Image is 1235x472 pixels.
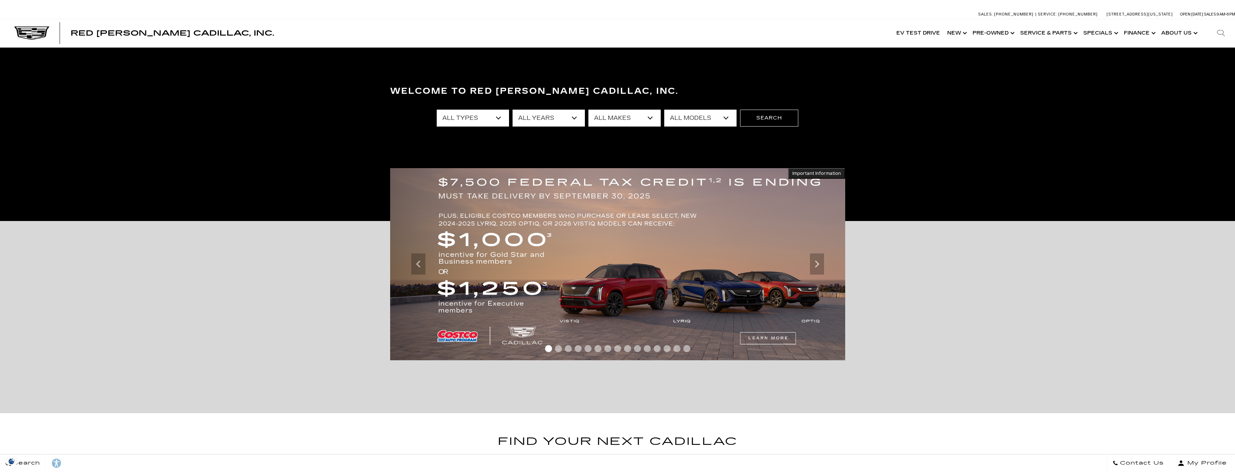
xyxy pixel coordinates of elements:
[14,26,49,40] img: Cadillac Dark Logo with Cadillac White Text
[513,110,585,127] select: Filter by year
[1118,458,1164,468] span: Contact Us
[978,12,1035,16] a: Sales: [PHONE_NUMBER]
[1035,12,1100,16] a: Service: [PHONE_NUMBER]
[944,19,969,47] a: New
[585,345,592,352] span: Go to slide 5
[1080,19,1120,47] a: Specials
[1158,19,1200,47] a: About Us
[71,30,274,37] a: Red [PERSON_NAME] Cadillac, Inc.
[634,345,641,352] span: Go to slide 10
[555,345,562,352] span: Go to slide 2
[71,29,274,37] span: Red [PERSON_NAME] Cadillac, Inc.
[614,345,621,352] span: Go to slide 8
[545,345,552,352] span: Go to slide 1
[1180,12,1203,17] span: Open [DATE]
[1120,19,1158,47] a: Finance
[1058,12,1098,17] span: [PHONE_NUMBER]
[644,345,651,352] span: Go to slide 11
[1169,454,1235,472] button: Open user profile menu
[1217,12,1235,17] span: 9 AM-6 PM
[810,253,824,275] div: Next
[588,110,661,127] select: Filter by make
[1107,12,1173,17] a: [STREET_ADDRESS][US_STATE]
[978,12,993,17] span: Sales:
[575,345,582,352] span: Go to slide 4
[11,458,40,468] span: Search
[624,345,631,352] span: Go to slide 9
[565,345,572,352] span: Go to slide 3
[740,110,798,127] button: Search
[654,345,661,352] span: Go to slide 12
[390,84,845,98] h3: Welcome to Red [PERSON_NAME] Cadillac, Inc.
[4,458,20,465] img: Opt-Out Icon
[1204,12,1217,17] span: Sales:
[683,345,690,352] span: Go to slide 15
[788,168,845,179] button: Important Information
[390,433,845,459] h2: Find Your Next Cadillac
[792,171,841,176] span: Important Information
[1017,19,1080,47] a: Service & Parts
[969,19,1017,47] a: Pre-Owned
[604,345,611,352] span: Go to slide 7
[437,110,509,127] select: Filter by type
[664,345,671,352] span: Go to slide 13
[994,12,1034,17] span: [PHONE_NUMBER]
[1038,12,1057,17] span: Service:
[1185,458,1227,468] span: My Profile
[4,458,20,465] section: Click to Open Cookie Consent Modal
[893,19,944,47] a: EV Test Drive
[594,345,601,352] span: Go to slide 6
[411,253,425,275] div: Previous
[664,110,737,127] select: Filter by model
[673,345,680,352] span: Go to slide 14
[390,168,845,360] img: $7,500 FEDERAL TAX CREDIT IS ENDING. $1,000 incentive for Gold Star and Business members OR $1250...
[1107,454,1169,472] a: Contact Us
